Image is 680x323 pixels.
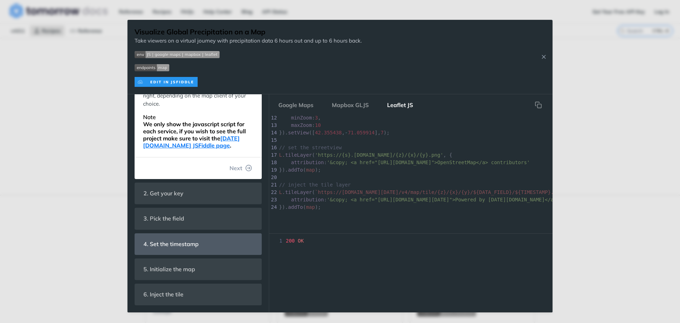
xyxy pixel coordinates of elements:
[224,161,258,175] button: Next
[279,204,321,210] span: }). ( );
[279,197,563,202] span: : ,
[315,122,321,128] span: 10
[345,130,347,135] span: -
[269,237,284,245] span: 1
[269,196,276,204] div: 23
[279,167,321,173] span: }). ( );
[538,53,549,60] button: Close Recipe
[135,258,262,280] section: 5. Initialize the map
[327,160,530,165] span: '&copy; <a href="[URL][DOMAIN_NAME]">OpenStreetMap</a> contributors'
[269,159,276,166] div: 18
[327,197,560,202] span: '&copy; <a href="[URL][DOMAIN_NAME][DATE]">Powered by [DATE][DOMAIN_NAME]</a>'
[288,204,303,210] span: addTo
[269,174,276,181] div: 20
[138,262,200,276] span: 5. Initialize the map
[291,115,312,121] span: minZoom
[279,145,342,150] span: // set the streetview
[229,164,242,172] span: Next
[138,186,188,200] span: 2. Get your key
[273,98,319,112] button: Google Maps
[288,130,309,135] span: setView
[135,208,262,229] section: 3. Pick the field
[135,78,198,84] a: Expand image
[381,98,419,112] button: Leaflet JS
[269,122,276,129] div: 13
[135,64,169,71] img: endpoint
[521,189,548,195] span: TIMESTAMP
[279,189,282,195] span: L
[135,63,362,72] span: Expand image
[291,160,324,165] span: attribution
[143,113,253,149] div: We only show the javascript script for each service, if you wish to see the full project make sur...
[135,27,362,37] h1: Visualize Global Precipitation on a Map
[135,183,262,204] section: 2. Get your key
[135,284,262,305] section: 6. Inject the tile
[509,189,521,195] span: }/${
[285,152,312,158] span: tileLayer
[269,181,276,189] div: 21
[135,37,362,45] p: Take viewers on a virtual journey with precipitation data 6 hours out and up to 6 hours back.
[298,238,304,244] span: OK
[381,130,384,135] span: 7
[138,237,204,251] span: 4. Set the timestamp
[535,101,542,108] svg: hidden
[286,238,295,244] span: 200
[138,288,188,301] span: 6. Inject the tile
[269,114,276,122] div: 12
[269,189,276,196] div: 22
[269,204,276,211] div: 24
[279,152,452,158] span: . ( , {
[288,167,303,173] span: addTo
[315,130,342,135] span: 42.355438
[479,189,509,195] span: DATA_FIELD
[291,122,312,128] span: maxZoom
[143,113,156,121] strong: Note
[143,135,240,149] a: [DATE][DOMAIN_NAME] JSFiddle page
[279,115,321,121] span: : ,
[315,152,443,158] span: 'https://{s}.[DOMAIN_NAME]/{z}/{x}/{y}.png'
[306,167,315,173] span: map
[279,130,390,135] span: }). ([ , ], );
[279,160,530,165] span: :
[531,98,545,112] button: Copy
[279,182,351,188] span: // inject the tile layer
[135,50,362,59] span: Expand image
[279,152,282,158] span: L
[279,122,321,128] span: :
[135,233,262,255] section: 4. Set the timestamp
[269,151,276,159] div: 17
[269,144,276,151] div: 16
[291,197,324,202] span: attribution
[326,98,374,112] button: Mapbox GLJS
[306,204,315,210] span: map
[279,189,628,195] span: . ( , {
[315,189,479,195] span: `https://[DOMAIN_NAME][DATE]/v4/map/tile/{z}/{x}/{y}/${
[269,137,276,144] div: 15
[269,129,276,137] div: 14
[135,51,220,58] img: env
[548,189,593,195] span: }.png?apikey=${
[269,166,276,174] div: 19
[285,189,312,195] span: tileLayer
[315,115,318,121] span: 3
[138,212,189,225] span: 3. Pick the field
[135,77,198,87] img: clone
[348,130,375,135] span: 71.059914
